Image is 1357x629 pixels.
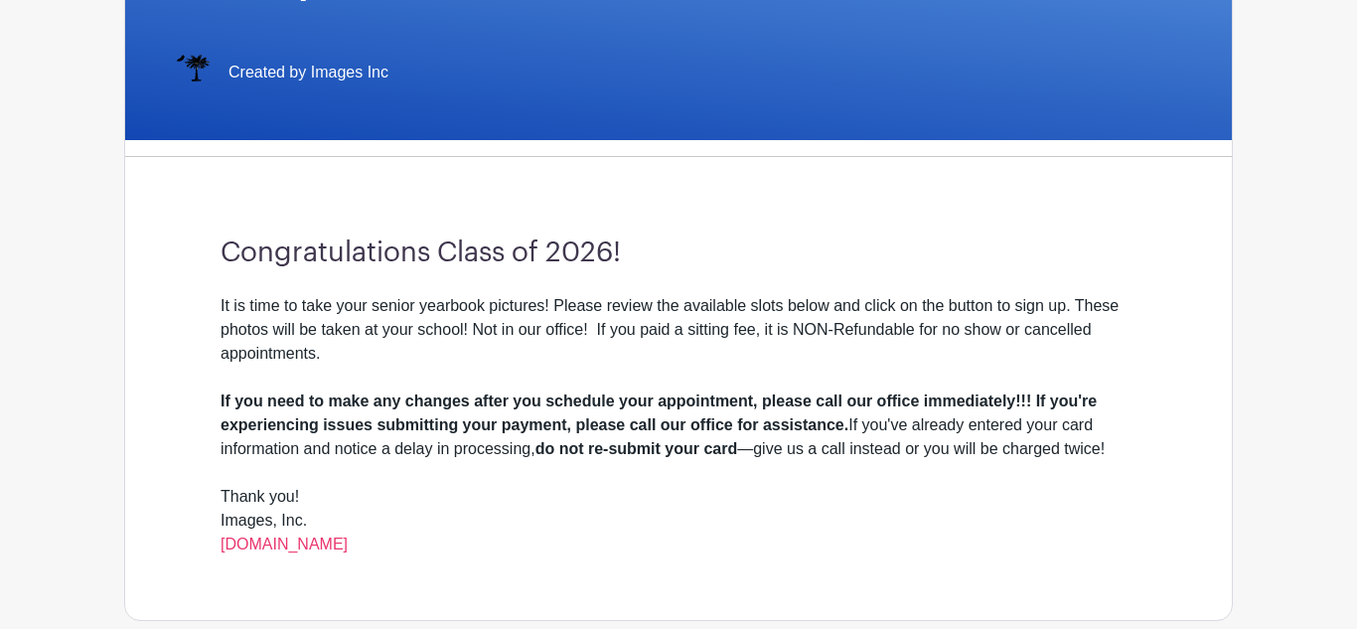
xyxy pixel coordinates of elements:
div: Images, Inc. [221,509,1136,556]
img: IMAGES%20logo%20transparenT%20PNG%20s.png [173,53,213,92]
div: If you've already entered your card information and notice a delay in processing, —give us a call... [221,390,1136,461]
strong: If you need to make any changes after you schedule your appointment, please call our office immed... [221,393,1097,433]
a: [DOMAIN_NAME] [221,536,348,552]
div: Thank you! [221,485,1136,509]
strong: do not re-submit your card [535,440,738,457]
h3: Congratulations Class of 2026! [221,236,1136,270]
div: It is time to take your senior yearbook pictures! Please review the available slots below and cli... [221,294,1136,390]
span: Created by Images Inc [228,61,388,84]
